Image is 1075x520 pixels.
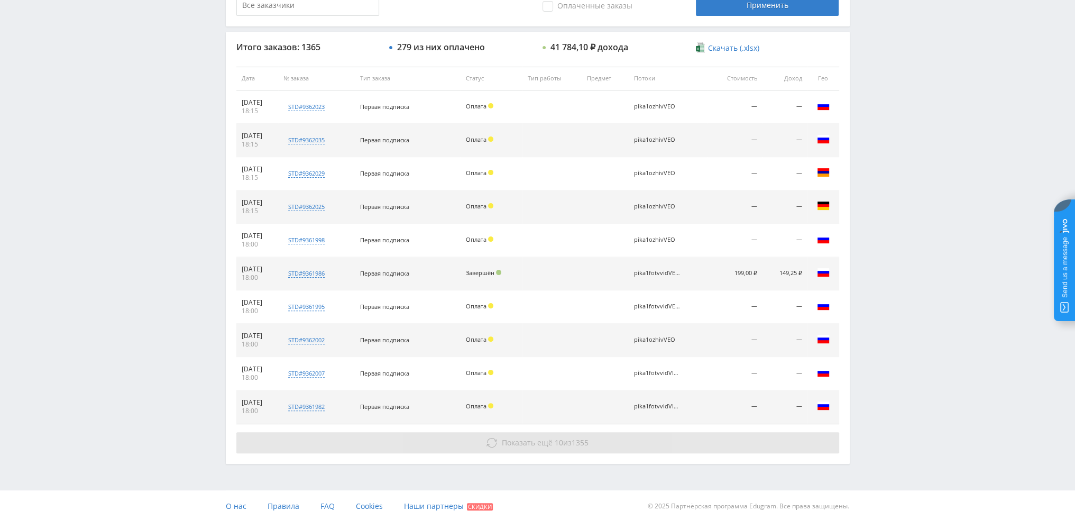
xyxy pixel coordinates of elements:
span: Подтвержден [496,270,501,275]
img: deu.png [817,199,830,212]
span: Первая подписка [360,369,409,377]
th: Тип заказа [355,67,461,90]
span: Оплата [466,402,486,410]
span: О нас [226,501,246,511]
span: Холд [488,203,493,208]
span: Первая подписка [360,269,409,277]
th: № заказа [278,67,354,90]
td: — [708,190,762,224]
div: 18:15 [242,140,273,149]
span: Завершён [466,269,494,277]
button: Показать ещё 10из1355 [236,432,839,453]
span: Холд [488,370,493,375]
div: pika1fotvvidVEO3 [634,270,682,277]
td: — [762,224,807,257]
span: 1355 [572,437,589,448]
td: — [708,357,762,390]
div: std#9362025 [288,203,325,211]
div: std#9361982 [288,403,325,411]
span: Первая подписка [360,103,409,111]
div: 41 784,10 ₽ дохода [550,42,628,52]
div: pika1fotvvidVIDGEN [634,403,682,410]
td: 199,00 ₽ [708,257,762,290]
img: rus.png [817,299,830,312]
img: rus.png [817,333,830,345]
span: Холд [488,336,493,342]
th: Статус [461,67,522,90]
th: Гео [807,67,839,90]
span: Холд [488,170,493,175]
img: rus.png [817,266,830,279]
span: Оплата [466,135,486,143]
div: 18:00 [242,273,273,282]
span: 10 [555,437,563,448]
span: Первая подписка [360,336,409,344]
img: rus.png [817,366,830,379]
div: [DATE] [242,365,273,373]
img: xlsx [696,42,705,53]
div: 18:00 [242,240,273,249]
div: 18:00 [242,340,273,349]
img: rus.png [817,99,830,112]
div: std#9362035 [288,136,325,144]
div: [DATE] [242,198,273,207]
span: Оплата [466,369,486,377]
span: Первая подписка [360,169,409,177]
span: Холд [488,403,493,408]
div: Итого заказов: 1365 [236,42,379,52]
div: pika1ozhivVEO [634,136,682,143]
span: Показать ещё [502,437,553,448]
div: [DATE] [242,398,273,407]
div: std#9362007 [288,369,325,378]
span: Оплаченные заказы [543,1,632,12]
div: 18:15 [242,207,273,215]
span: Cookies [356,501,383,511]
div: std#9361995 [288,303,325,311]
span: Оплата [466,169,486,177]
div: [DATE] [242,332,273,340]
div: 18:00 [242,407,273,415]
div: [DATE] [242,298,273,307]
span: из [502,437,589,448]
div: [DATE] [242,265,273,273]
span: Холд [488,136,493,142]
span: Оплата [466,235,486,243]
div: pika1fotvvidVEO3 [634,303,682,310]
td: — [762,357,807,390]
th: Предмет [582,67,629,90]
div: 279 из них оплачено [397,42,485,52]
span: Холд [488,236,493,242]
div: [DATE] [242,165,273,174]
td: — [708,157,762,190]
div: pika1ozhivVEO [634,170,682,177]
span: Оплата [466,202,486,210]
div: [DATE] [242,232,273,240]
td: — [762,324,807,357]
th: Доход [762,67,807,90]
th: Тип работы [522,67,582,90]
div: pika1ozhivVEO [634,103,682,110]
th: Дата [236,67,279,90]
span: Первая подписка [360,203,409,211]
span: Оплата [466,302,486,310]
td: — [762,157,807,190]
td: — [708,324,762,357]
img: arm.png [817,166,830,179]
td: — [708,90,762,124]
span: Первая подписка [360,136,409,144]
th: Потоки [629,67,707,90]
a: Скачать (.xlsx) [696,43,759,53]
span: FAQ [320,501,335,511]
td: — [708,390,762,424]
div: 18:15 [242,174,273,182]
div: std#9361998 [288,236,325,244]
div: pika1ozhivVEO [634,203,682,210]
div: 18:00 [242,307,273,315]
div: pika1ozhivVEO [634,236,682,243]
span: Оплата [466,102,486,110]
td: 149,25 ₽ [762,257,807,290]
div: std#9362002 [288,336,325,344]
div: pika1fotvvidVIDGEN [634,370,682,377]
span: Холд [488,303,493,308]
img: rus.png [817,233,830,245]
